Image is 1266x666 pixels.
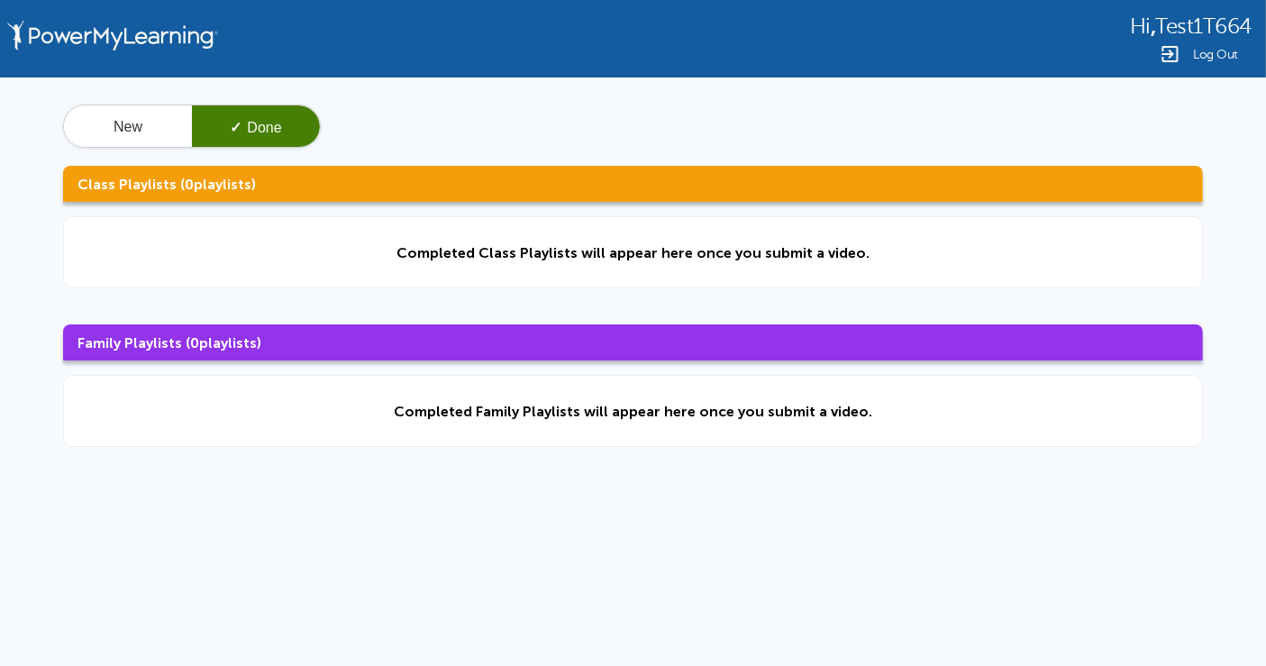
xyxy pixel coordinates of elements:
div: Completed Class Playlists will appear here once you submit a video. [396,244,870,261]
div: , [1130,13,1252,39]
span: 0 [185,176,194,193]
span: Hi [1130,14,1151,39]
span: Test1T664 [1155,14,1252,39]
span: Log Out [1193,48,1238,61]
div: Completed Family Playlists will appear here once you submit a video. [394,403,872,420]
button: New [64,105,192,149]
h3: Family Playlists ( playlists) [63,324,1203,360]
span: ✓ [230,120,241,135]
span: 0 [190,334,199,351]
img: Logout Icon [1159,43,1180,65]
button: ✓Done [192,105,320,149]
h3: Class Playlists ( playlists) [63,166,1203,202]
